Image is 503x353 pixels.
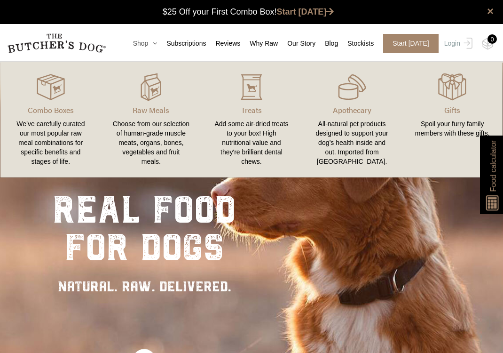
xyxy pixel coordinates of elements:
[124,39,157,48] a: Shop
[201,71,302,168] a: Treats Add some air-dried treats to your box! High nutritional value and they're brilliant dental...
[302,71,402,168] a: Apothecary All-natural pet products designed to support your dog’s health inside and out. Importe...
[157,39,206,48] a: Subscriptions
[315,39,338,48] a: Blog
[240,39,278,48] a: Why Raw
[402,71,503,168] a: Gifts Spoil your furry family members with these gifts.
[53,276,236,297] div: NATURAL. RAW. DELIVERED.
[0,71,101,168] a: Combo Boxes We’ve carefully curated our most popular raw meal combinations for specific benefits ...
[313,104,391,116] p: Apothecary
[413,119,491,138] div: Spoil your furry family members with these gifts.
[482,38,494,50] img: TBD_Cart-Empty.png
[212,104,291,116] p: Treats
[442,34,472,53] a: Login
[313,119,391,166] div: All-natural pet products designed to support your dog’s health inside and out. Imported from [GEO...
[487,140,499,192] span: Food calculator
[206,39,240,48] a: Reviews
[383,34,439,53] span: Start [DATE]
[12,119,90,166] div: We’ve carefully curated our most popular raw meal combinations for specific benefits and stages o...
[101,71,202,168] a: Raw Meals Choose from our selection of human-grade muscle meats, organs, bones, vegetables and fr...
[12,104,90,116] p: Combo Boxes
[487,6,494,17] a: close
[374,34,442,53] a: Start [DATE]
[112,104,190,116] p: Raw Meals
[53,191,236,266] div: real food for dogs
[112,119,190,166] div: Choose from our selection of human-grade muscle meats, organs, bones, vegetables and fruit meals.
[212,119,291,166] div: Add some air-dried treats to your box! High nutritional value and they're brilliant dental chews.
[277,7,334,16] a: Start [DATE]
[278,39,315,48] a: Our Story
[338,39,374,48] a: Stockists
[413,104,491,116] p: Gifts
[487,34,497,44] div: 0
